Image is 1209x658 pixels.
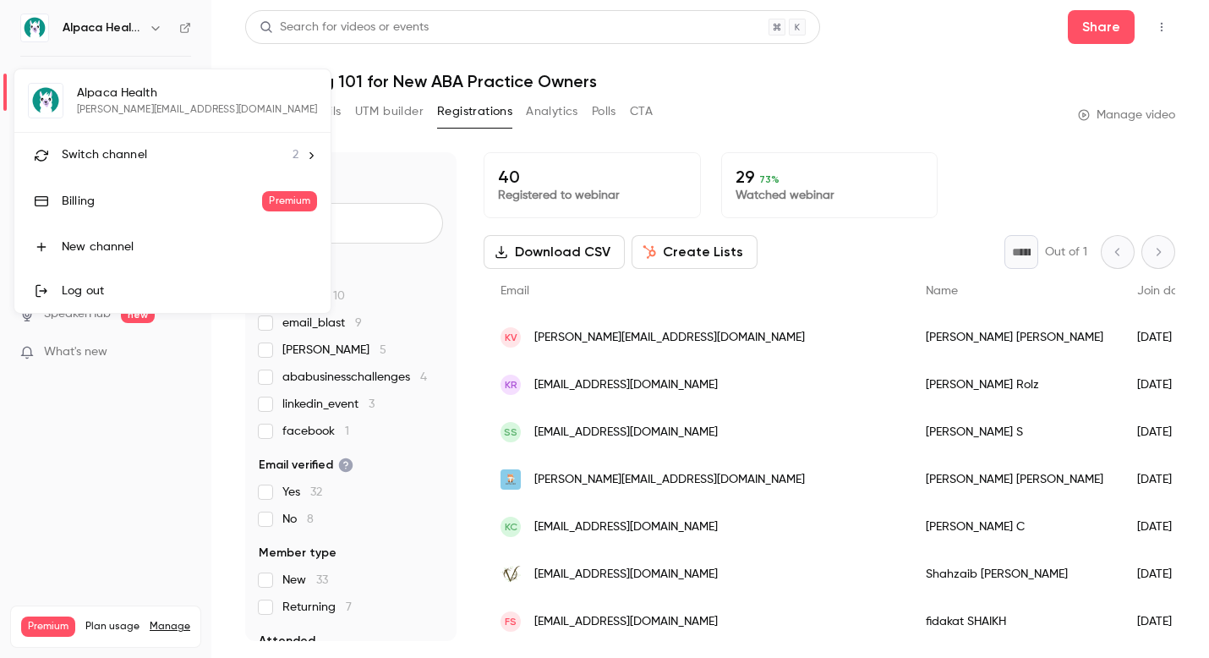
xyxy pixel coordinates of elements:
[293,146,298,164] span: 2
[62,282,317,299] div: Log out
[262,191,317,211] span: Premium
[62,146,147,164] span: Switch channel
[62,239,317,255] div: New channel
[62,193,262,210] div: Billing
